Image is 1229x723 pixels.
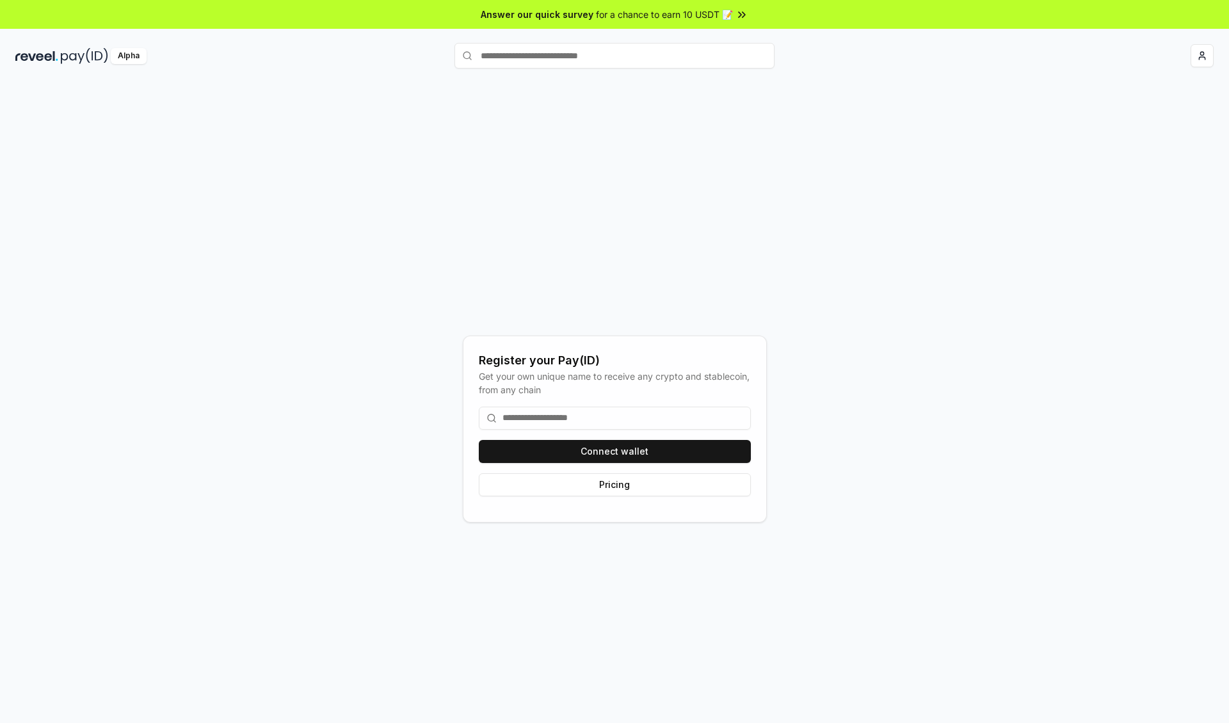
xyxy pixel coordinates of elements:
div: Alpha [111,48,147,64]
img: reveel_dark [15,48,58,64]
button: Connect wallet [479,440,751,463]
img: pay_id [61,48,108,64]
div: Get your own unique name to receive any crypto and stablecoin, from any chain [479,370,751,396]
span: for a chance to earn 10 USDT 📝 [596,8,733,21]
span: Answer our quick survey [481,8,593,21]
div: Register your Pay(ID) [479,352,751,370]
button: Pricing [479,473,751,496]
